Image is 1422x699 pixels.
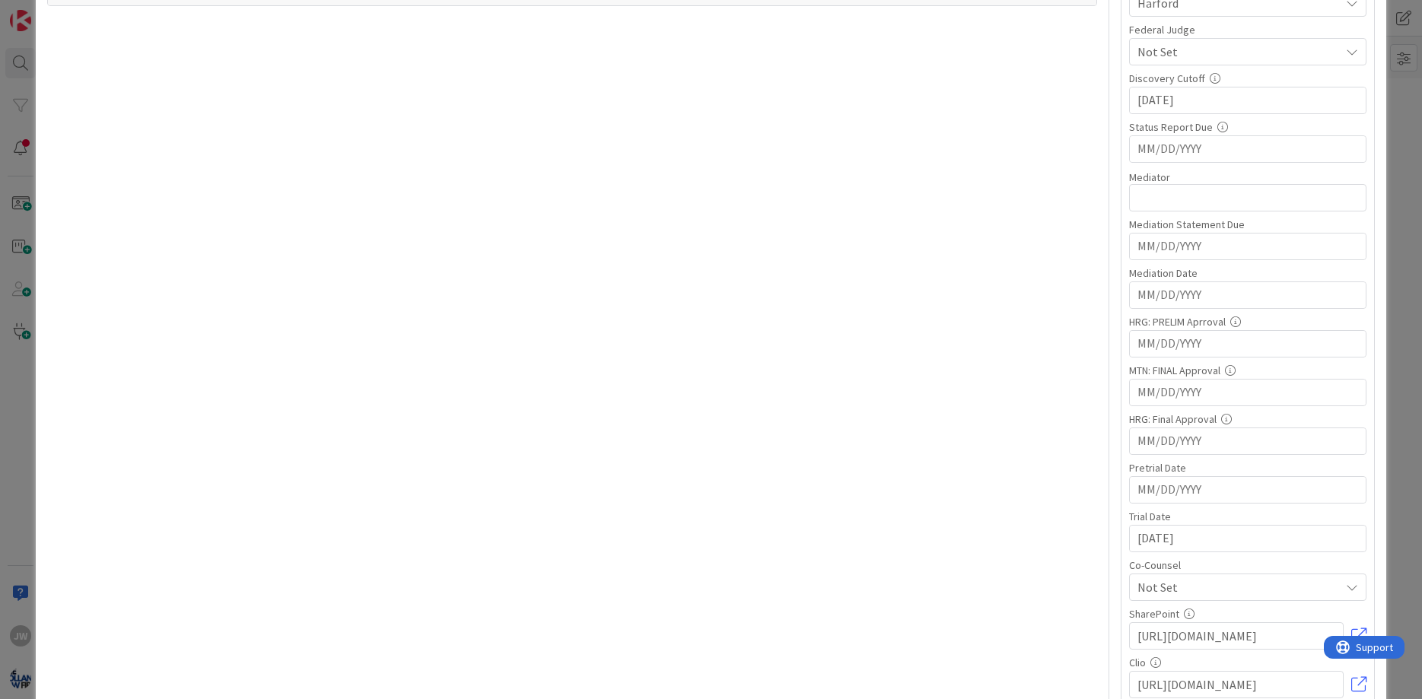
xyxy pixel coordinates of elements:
[1129,462,1366,473] div: Pretrial Date
[1137,477,1358,503] input: MM/DD/YYYY
[1137,136,1358,162] input: MM/DD/YYYY
[1129,511,1366,522] div: Trial Date
[1137,234,1358,259] input: MM/DD/YYYY
[1129,316,1366,327] div: HRG: PRELIM Aprroval
[1129,657,1366,668] div: Clio
[1129,73,1366,84] div: Discovery Cutoff
[32,2,69,21] span: Support
[1129,608,1366,619] div: SharePoint
[1129,268,1366,278] div: Mediation Date
[1129,560,1366,570] div: Co-Counsel
[1137,282,1358,308] input: MM/DD/YYYY
[1137,428,1358,454] input: MM/DD/YYYY
[1129,414,1366,424] div: HRG: Final Approval
[1137,87,1358,113] input: MM/DD/YYYY
[1137,331,1358,357] input: MM/DD/YYYY
[1129,219,1366,230] div: Mediation Statement Due
[1137,41,1332,62] span: Not Set
[1137,526,1358,551] input: MM/DD/YYYY
[1129,122,1366,132] div: Status Report Due
[1137,578,1340,596] span: Not Set
[1129,170,1170,184] label: Mediator
[1129,24,1366,35] div: Federal Judge
[1137,380,1358,405] input: MM/DD/YYYY
[1129,365,1366,376] div: MTN: FINAL Approval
